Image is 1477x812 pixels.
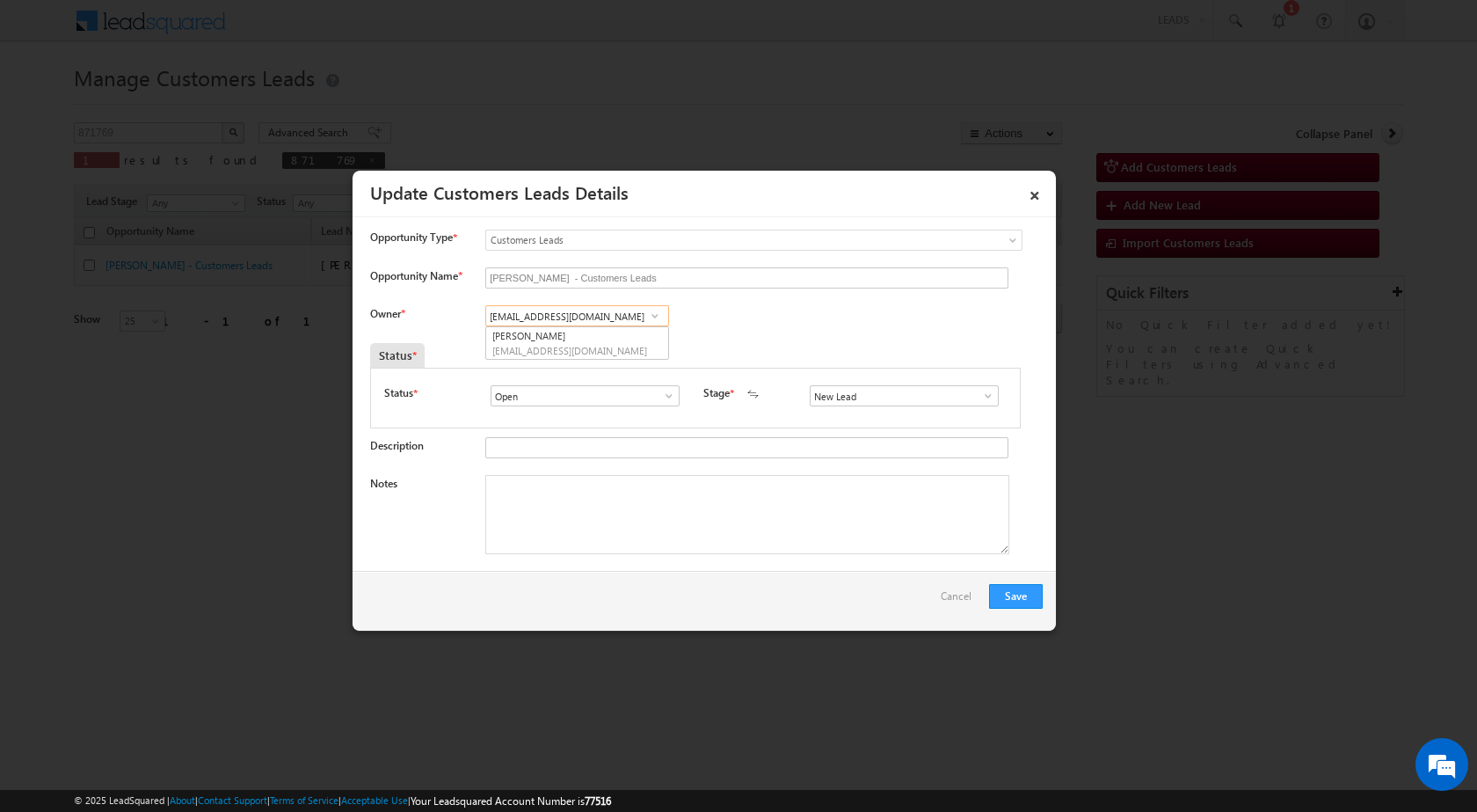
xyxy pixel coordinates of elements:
[198,794,267,806] a: Contact Support
[644,307,666,325] a: Show All Items
[288,9,331,51] div: Minimize live chat window
[492,344,651,357] span: [EMAIL_ADDRESS][DOMAIN_NAME]
[653,387,675,405] a: Show All Items
[370,230,453,245] span: Opportunity Type
[370,269,462,282] label: Opportunity Name
[491,385,680,406] input: Type to Search
[370,477,397,490] label: Notes
[486,232,950,248] span: Customers Leads
[411,794,611,808] span: Your Leadsquared Account Number is
[30,92,74,115] img: d_60004797649_company_0_60004797649
[341,794,408,806] a: Acceptable Use
[485,305,669,326] input: Type to Search
[239,542,319,566] em: Start Chat
[1020,177,1050,208] a: ×
[23,163,321,527] textarea: Type your message and hit 'Enter'
[74,793,611,809] span: © 2025 LeadSquared | | | | |
[270,794,338,806] a: Terms of Service
[810,385,999,406] input: Type to Search
[370,439,424,452] label: Description
[485,230,1022,251] a: Customers Leads
[703,385,730,401] label: Stage
[370,307,404,320] label: Owner
[989,584,1043,609] button: Save
[941,584,980,618] a: Cancel
[585,794,611,808] span: 77516
[170,794,195,806] a: About
[370,179,629,204] a: Update Customers Leads Details
[370,343,425,368] div: Status
[384,385,413,401] label: Status
[486,327,668,359] a: [PERSON_NAME]
[972,387,994,405] a: Show All Items
[91,92,295,115] div: Chat with us now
